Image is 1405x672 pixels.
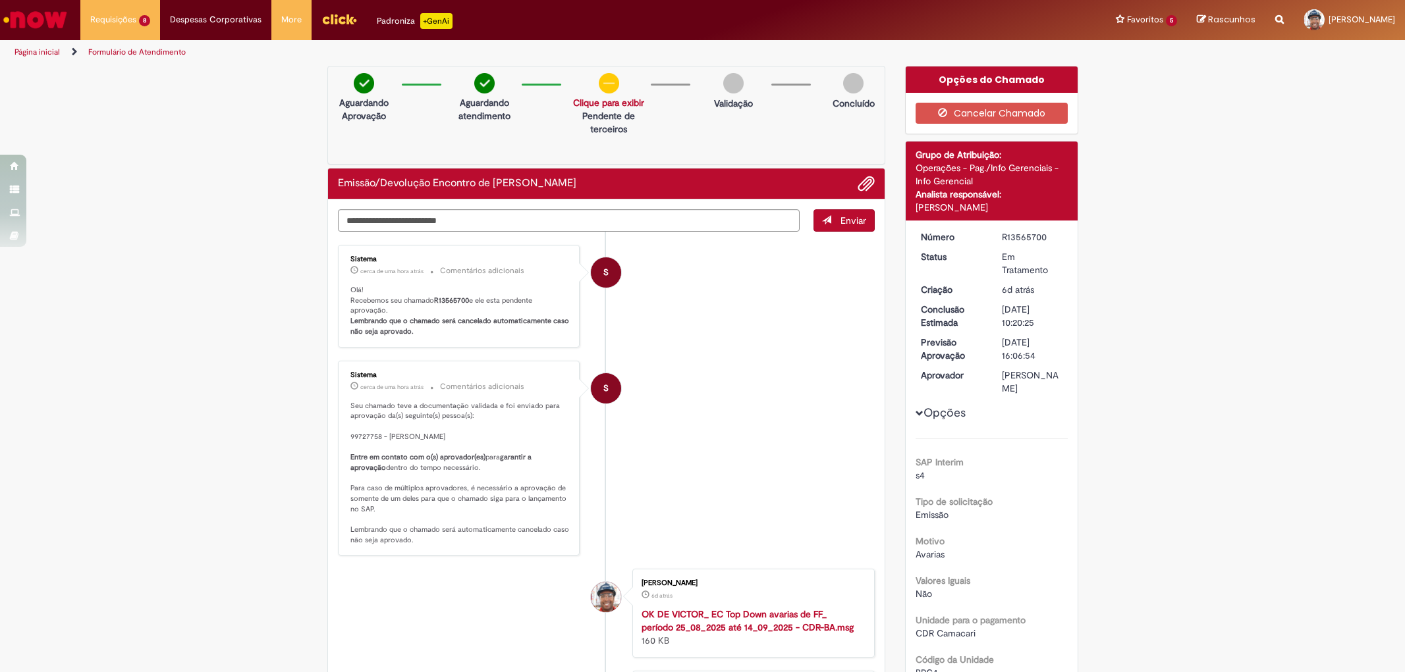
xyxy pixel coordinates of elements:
b: Entre em contato com o(s) aprovador(es) [350,452,485,462]
time: 30/09/2025 15:07:04 [360,267,424,275]
div: Opções do Chamado [906,66,1078,93]
span: Despesas Corporativas [170,13,262,26]
span: More [281,13,302,26]
div: [DATE] 10:20:25 [1002,303,1063,329]
b: garantir a aprovação [350,452,534,473]
div: Diego Dos Santos Pinheiro Silva [591,582,621,612]
span: 8 [139,15,150,26]
b: SAP Interim [916,456,964,468]
div: Grupo de Atribuição: [916,148,1068,161]
div: Analista responsável: [916,188,1068,201]
div: R13565700 [1002,230,1063,244]
span: [PERSON_NAME] [1329,14,1395,25]
textarea: Digite sua mensagem aqui... [338,209,800,232]
a: Formulário de Atendimento [88,47,186,57]
b: Lembrando que o chamado será cancelado automaticamente caso não seja aprovado. [350,316,571,336]
time: 25/09/2025 10:20:00 [651,592,673,600]
button: Enviar [813,209,875,232]
h2: Emissão/Devolução Encontro de Contas Fornecedor Histórico de tíquete [338,178,576,190]
span: Rascunhos [1208,13,1255,26]
img: circle-minus.png [599,73,619,93]
img: ServiceNow [1,7,69,33]
div: Padroniza [377,13,453,29]
span: S [603,373,609,404]
p: Olá! Recebemos seu chamado e ele esta pendente aprovação. [350,285,570,337]
span: Requisições [90,13,136,26]
p: Validação [714,97,753,110]
div: 160 KB [642,607,861,647]
b: Unidade para o pagamento [916,614,1026,626]
div: [PERSON_NAME] [642,579,861,587]
div: [PERSON_NAME] [916,201,1068,214]
span: cerca de uma hora atrás [360,383,424,391]
span: S [603,257,609,288]
p: Pendente de terceiros [573,109,644,136]
small: Comentários adicionais [440,265,524,276]
ul: Trilhas de página [10,40,927,65]
div: Sistema [350,255,570,263]
dt: Conclusão Estimada [911,303,992,329]
dt: Previsão Aprovação [911,336,992,362]
b: Valores Iguais [916,575,970,586]
p: Aguardando atendimento [453,96,515,122]
div: Operações - Pag./Info Gerenciais - Info Gerencial [916,161,1068,188]
img: check-circle-green.png [474,73,495,93]
span: Não [916,588,932,600]
div: [DATE] 16:06:54 [1002,336,1063,362]
time: 25/09/2025 10:20:19 [1002,284,1034,296]
p: Concluído [833,97,875,110]
span: 5 [1166,15,1177,26]
p: Aguardando Aprovação [333,96,395,122]
dt: Número [911,230,992,244]
span: Emissão [916,509,949,521]
button: Adicionar anexos [858,175,875,192]
span: CDR Camacari [916,627,976,639]
dt: Criação [911,283,992,296]
dt: Status [911,250,992,263]
div: Em Tratamento [1002,250,1063,276]
span: Favoritos [1127,13,1163,26]
a: Rascunhos [1197,14,1255,26]
span: Enviar [840,215,866,226]
div: [PERSON_NAME] [1002,369,1063,395]
p: +GenAi [420,13,453,29]
p: Seu chamado teve a documentação validada e foi enviado para aprovação da(s) seguinte(s) pessoa(s)... [350,401,570,546]
img: click_logo_yellow_360x200.png [321,9,357,29]
time: 30/09/2025 15:06:56 [360,383,424,391]
b: R13565700 [434,296,469,305]
dt: Aprovador [911,369,992,382]
div: Sistema [350,371,570,379]
img: img-circle-grey.png [723,73,744,93]
span: cerca de uma hora atrás [360,267,424,275]
img: check-circle-green.png [354,73,374,93]
div: System [591,257,621,288]
a: Clique para exibir [573,97,644,109]
span: s4 [916,469,925,481]
img: img-circle-grey.png [843,73,864,93]
span: 6d atrás [1002,284,1034,296]
a: Página inicial [14,47,60,57]
span: 6d atrás [651,592,673,600]
b: Código da Unidade [916,654,994,665]
div: 25/09/2025 10:20:19 [1002,283,1063,296]
b: Tipo de solicitação [916,496,993,507]
div: System [591,373,621,403]
small: Comentários adicionais [440,381,524,392]
b: Motivo [916,535,945,547]
a: OK DE VICTOR_ EC Top Down avarias de FF_ período 25_08_2025 até 14_09_2025 - CDR-BA.msg [642,608,854,633]
span: Avarias [916,548,945,560]
button: Cancelar Chamado [916,103,1068,124]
